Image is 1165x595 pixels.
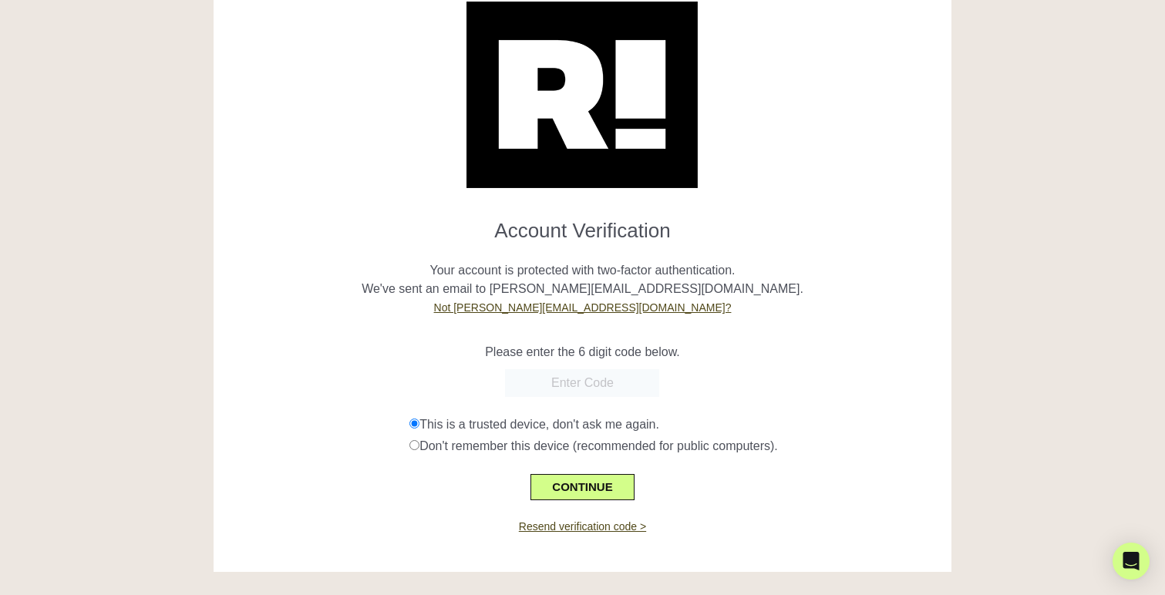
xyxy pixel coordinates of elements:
p: Please enter the 6 digit code below. [225,343,940,361]
img: Retention.com [466,2,698,188]
p: Your account is protected with two-factor authentication. We've sent an email to [PERSON_NAME][EM... [225,243,940,317]
div: This is a trusted device, don't ask me again. [409,415,940,434]
a: Resend verification code > [519,520,646,533]
h1: Account Verification [225,207,940,243]
div: Open Intercom Messenger [1113,543,1150,580]
button: CONTINUE [530,474,634,500]
input: Enter Code [505,369,659,397]
a: Not [PERSON_NAME][EMAIL_ADDRESS][DOMAIN_NAME]? [434,301,732,314]
div: Don't remember this device (recommended for public computers). [409,437,940,455]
